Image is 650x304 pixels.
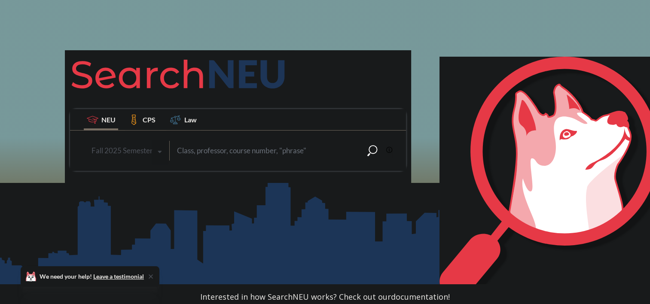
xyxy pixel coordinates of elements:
[92,146,153,155] div: Fall 2025 Semester
[40,274,144,280] span: We need your help!
[143,115,156,125] span: CPS
[184,115,197,125] span: Law
[391,292,450,302] a: documentation!
[101,115,116,125] span: NEU
[176,142,355,160] input: Class, professor, course number, "phrase"
[361,140,384,161] div: magnifying glass
[367,145,378,157] svg: magnifying glass
[154,186,229,196] span: NEU Fall 2025 Semester
[93,273,144,280] a: Leave a testimonial
[92,186,229,196] span: View all classes for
